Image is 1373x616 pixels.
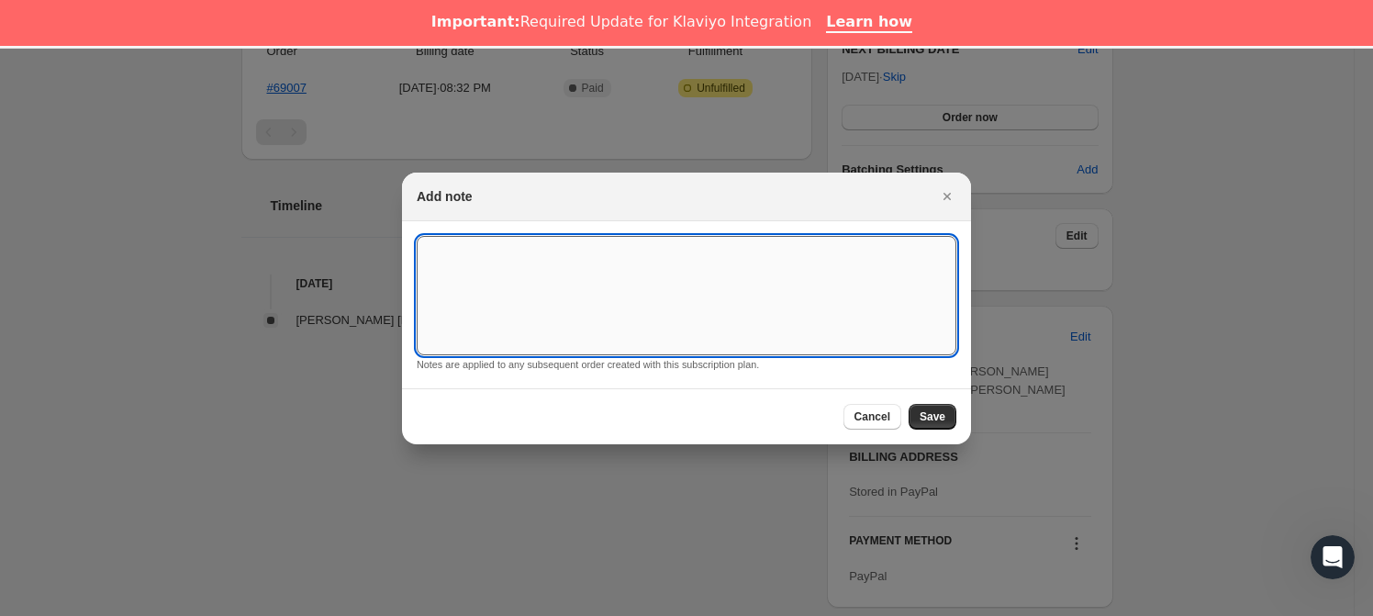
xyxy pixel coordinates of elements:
[826,13,912,33] a: Learn how
[920,409,945,424] span: Save
[843,404,901,430] button: Cancel
[934,184,960,209] button: Close
[909,404,956,430] button: Save
[854,409,890,424] span: Cancel
[431,13,811,31] div: Required Update for Klaviyo Integration
[431,13,520,30] b: Important:
[1311,535,1355,579] iframe: Intercom live chat
[417,359,759,370] small: Notes are applied to any subsequent order created with this subscription plan.
[417,187,473,206] h2: Add note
